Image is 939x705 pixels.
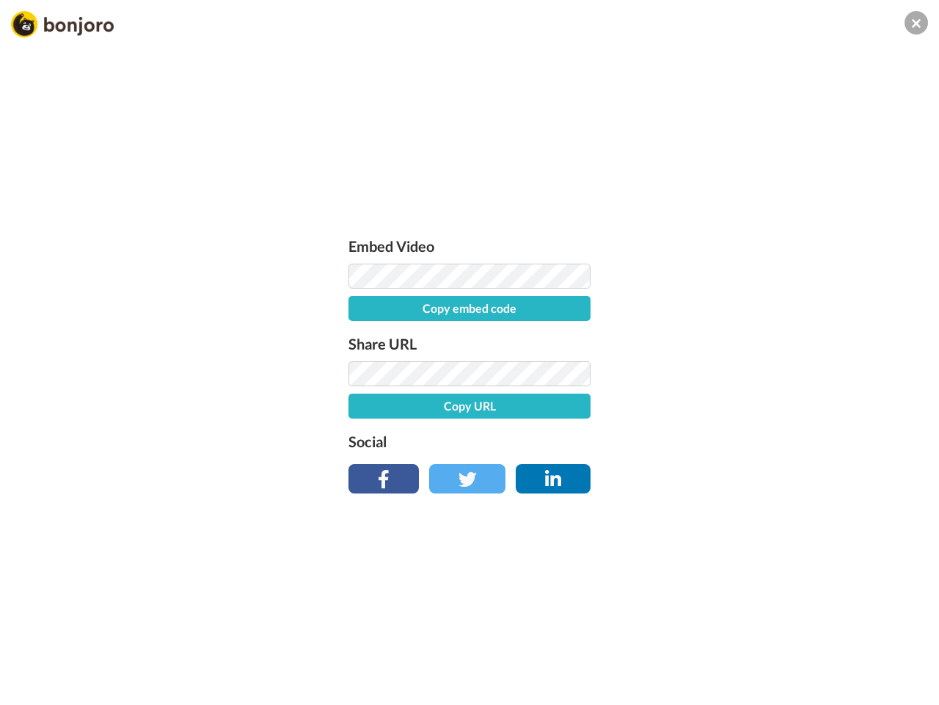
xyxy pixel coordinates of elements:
[348,234,591,258] label: Embed Video
[348,296,591,321] button: Copy embed code
[348,430,591,453] label: Social
[348,332,591,355] label: Share URL
[348,394,591,419] button: Copy URL
[11,11,114,37] img: Bonjoro Logo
